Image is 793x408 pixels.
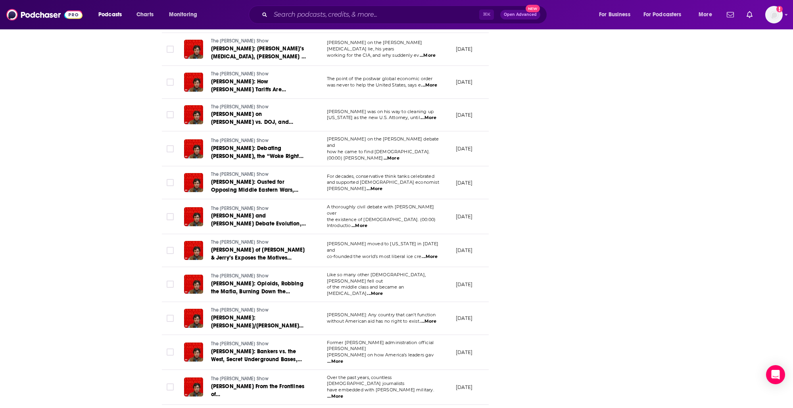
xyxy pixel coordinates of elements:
[167,79,174,86] span: Toggle select row
[327,387,434,393] span: have embedded with [PERSON_NAME] military.
[479,10,494,20] span: ⌘ K
[167,383,174,391] span: Toggle select row
[776,6,783,12] svg: Add a profile image
[211,307,269,313] span: The [PERSON_NAME] Show
[456,213,473,220] p: [DATE]
[456,112,473,118] p: [DATE]
[367,186,382,192] span: ...More
[271,8,479,21] input: Search podcasts, credits, & more...
[211,179,299,209] span: [PERSON_NAME]: Ousted for Opposing Middle Eastern Wars, MLK Files, & the One Thing [PERSON_NAME] ...
[211,307,306,314] a: The [PERSON_NAME] Show
[327,217,436,229] span: the existence of [DEMOGRAPHIC_DATA]. (00:00) Introductio
[211,111,299,141] span: [PERSON_NAME] on [PERSON_NAME] vs. DOJ, and Republicans in Congress Secretly Plotting Against [PE...
[456,247,473,254] p: [DATE]
[327,52,419,58] span: working for the CIA, and why suddenly ev
[421,318,436,325] span: ...More
[765,6,783,23] span: Logged in as adamcbenjamin
[327,179,439,191] span: and supported [DEMOGRAPHIC_DATA] economist [PERSON_NAME]
[724,8,737,21] a: Show notifications dropdown
[743,8,756,21] a: Show notifications dropdown
[327,136,439,148] span: [PERSON_NAME] on the [PERSON_NAME] debate and
[456,315,473,321] p: [DATE]
[167,281,174,288] span: Toggle select row
[211,280,306,296] a: [PERSON_NAME]: Opioids, Robbing the Mafia, Burning Down the Entourage House, and How God Saved Him
[456,281,473,288] p: [DATE]
[327,393,343,400] span: ...More
[211,273,269,279] span: The [PERSON_NAME] Show
[211,348,306,364] a: [PERSON_NAME]: Bankers vs. the West, Secret Underground Bases, and the Oncoming Extinction Event
[136,9,154,20] span: Charts
[456,179,473,186] p: [DATE]
[504,13,537,17] span: Open Advanced
[211,212,306,228] a: [PERSON_NAME] and [PERSON_NAME] Debate Evolution, [DEMOGRAPHIC_DATA]’s Existence, [GEOGRAPHIC_DAT...
[167,348,174,356] span: Toggle select row
[211,171,306,178] a: The [PERSON_NAME] Show
[693,8,722,21] button: open menu
[765,6,783,23] img: User Profile
[211,78,298,109] span: [PERSON_NAME]: How [PERSON_NAME] Tariffs Are Reversing the Foreign Policy That Doomed America’s E...
[169,9,197,20] span: Monitoring
[167,46,174,53] span: Toggle select row
[327,340,434,352] span: Former [PERSON_NAME] administration official [PERSON_NAME]
[167,213,174,220] span: Toggle select row
[211,348,303,371] span: [PERSON_NAME]: Bankers vs. the West, Secret Underground Bases, and the Oncoming Extinction Event
[327,375,405,387] span: Over the past years, countless [DEMOGRAPHIC_DATA] journalists
[211,145,303,175] span: [PERSON_NAME]: Debating [PERSON_NAME], the “Woke Right” Narrative, and the Moment He Found God
[211,341,306,348] a: The [PERSON_NAME] Show
[211,144,306,160] a: [PERSON_NAME]: Debating [PERSON_NAME], the “Woke Right” Narrative, and the Moment He Found God
[211,45,306,84] span: [PERSON_NAME]: [PERSON_NAME]’s [MEDICAL_DATA], [PERSON_NAME] & [PERSON_NAME] on [PERSON_NAME], & ...
[421,82,437,89] span: ...More
[211,376,269,381] span: The [PERSON_NAME] Show
[327,318,420,324] span: without American aid has no right to exist.
[131,8,158,21] a: Charts
[327,173,434,179] span: For decades, conservative think tanks celebrated
[526,5,540,12] span: New
[699,9,712,20] span: More
[211,71,306,78] a: The [PERSON_NAME] Show
[327,358,343,365] span: ...More
[211,239,306,246] a: The [PERSON_NAME] Show
[211,38,306,45] a: The [PERSON_NAME] Show
[211,110,306,126] a: [PERSON_NAME] on [PERSON_NAME] vs. DOJ, and Republicans in Congress Secretly Plotting Against [PE...
[167,145,174,152] span: Toggle select row
[456,79,473,85] p: [DATE]
[211,104,269,110] span: The [PERSON_NAME] Show
[211,206,269,211] span: The [PERSON_NAME] Show
[211,280,303,311] span: [PERSON_NAME]: Opioids, Robbing the Mafia, Burning Down the Entourage House, and How God Saved Him
[211,246,306,262] a: [PERSON_NAME] of [PERSON_NAME] & Jerry’s Exposes the Motives Behind War With Russia & the Politic...
[211,45,306,61] a: [PERSON_NAME]: [PERSON_NAME]’s [MEDICAL_DATA], [PERSON_NAME] & [PERSON_NAME] on [PERSON_NAME], & ...
[211,239,269,245] span: The [PERSON_NAME] Show
[327,109,434,114] span: [PERSON_NAME] was on his way to cleaning up
[211,341,269,346] span: The [PERSON_NAME] Show
[327,241,438,253] span: [PERSON_NAME] moved to [US_STATE] in [DATE] and
[211,246,305,277] span: [PERSON_NAME] of [PERSON_NAME] & Jerry’s Exposes the Motives Behind War With Russia & the Politic...
[211,38,269,44] span: The [PERSON_NAME] Show
[456,349,473,356] p: [DATE]
[211,138,269,143] span: The [PERSON_NAME] Show
[327,76,433,81] span: The point of the postwar global economic order
[327,204,434,216] span: A thoroughly civil debate with [PERSON_NAME] over
[211,178,306,194] a: [PERSON_NAME]: Ousted for Opposing Middle Eastern Wars, MLK Files, & the One Thing [PERSON_NAME] ...
[327,284,404,296] span: of the middle class and became an [MEDICAL_DATA]
[327,254,421,259] span: co-founded the world’s most liberal ice cre
[327,82,421,88] span: was never to help the United States, says e
[211,104,306,111] a: The [PERSON_NAME] Show
[211,78,306,94] a: [PERSON_NAME]: How [PERSON_NAME] Tariffs Are Reversing the Foreign Policy That Doomed America’s E...
[422,254,438,260] span: ...More
[327,149,430,161] span: how he came to find [DEMOGRAPHIC_DATA]. (00:00) [PERSON_NAME]
[211,314,304,345] span: [PERSON_NAME]: [PERSON_NAME]/[PERSON_NAME] Debate, Transgenderism, and What It Really Means to Be...
[420,52,436,59] span: ...More
[599,9,630,20] span: For Business
[456,145,473,152] p: [DATE]
[638,8,693,21] button: open menu
[456,46,473,52] p: [DATE]
[327,352,434,358] span: [PERSON_NAME] on how America’s leaders gav
[211,375,306,383] a: The [PERSON_NAME] Show
[93,8,132,21] button: open menu
[211,137,306,144] a: The [PERSON_NAME] Show
[367,291,383,297] span: ...More
[421,115,436,121] span: ...More
[327,115,420,120] span: [US_STATE] as the new U.S. Attorney, until
[500,10,540,19] button: Open AdvancedNew
[211,383,306,398] a: [PERSON_NAME] From the Frontlines of [GEOGRAPHIC_DATA]/[GEOGRAPHIC_DATA] War: Kamikaze Drones & A...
